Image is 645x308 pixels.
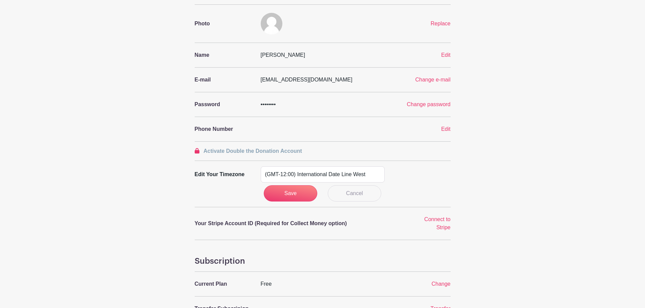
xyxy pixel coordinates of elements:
[415,77,450,82] a: Change e-mail
[257,76,389,84] div: [EMAIL_ADDRESS][DOMAIN_NAME]
[195,256,451,266] h4: Subscription
[441,126,451,132] a: Edit
[264,185,317,202] input: Save
[431,281,450,287] a: Change
[195,20,253,28] p: Photo
[195,76,253,84] p: E-mail
[195,280,253,288] p: Current Plan
[441,52,451,58] a: Edit
[328,185,381,202] a: Cancel
[195,219,407,228] p: Your Stripe Account ID (Required for Collect Money option)
[203,148,302,154] span: Activate Double the Donation Account
[431,21,451,26] a: Replace
[261,13,282,34] img: default-ce2991bfa6775e67f084385cd625a349d9dcbb7a52a09fb2fda1e96e2d18dcdb.png
[407,101,451,107] a: Change password
[191,166,257,183] label: Edit your timezone
[195,125,253,133] p: Phone Number
[257,280,411,288] div: Free
[424,216,450,230] a: Connect to Stripe
[195,51,253,59] p: Name
[261,101,276,107] span: ••••••••
[257,51,411,59] div: [PERSON_NAME]
[195,100,253,109] p: Password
